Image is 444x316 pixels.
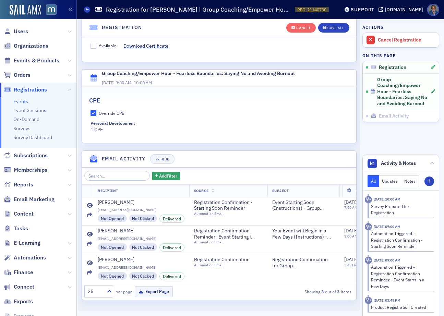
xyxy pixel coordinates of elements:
[116,80,131,85] time: 9:00 AM
[99,110,124,116] div: Override CPE
[379,175,401,187] button: Updates
[98,265,184,270] span: [EMAIL_ADDRESS][DOMAIN_NAME]
[4,269,33,276] a: Finance
[13,107,46,113] a: Event Sessions
[102,155,146,162] h4: Email Activity
[98,208,184,212] span: [EMAIL_ADDRESS][DOMAIN_NAME]
[378,37,435,43] div: Cancel Registration
[194,211,256,216] div: Automation Email
[344,199,358,205] span: [DATE]
[379,113,409,119] span: Email Activity
[374,298,400,303] time: 7/11/2025 03:49 PM
[102,80,115,85] span: [DATE]
[194,257,263,267] a: Registration ConfirmationAutomation Email
[129,272,157,280] div: Not Clicked
[381,160,416,167] span: Activity & Notes
[91,121,135,126] div: Personal Development
[351,7,374,13] div: Support
[46,4,57,15] img: SailAMX
[377,77,430,107] span: Group Coaching/Empower Hour - Fearless Boundaries: Saying No and Avoiding Burnout
[14,225,28,232] span: Tasks
[14,239,40,247] span: E-Learning
[160,157,169,161] div: Hide
[296,26,311,30] div: Cancel
[344,228,358,234] span: [DATE]
[297,7,326,13] span: REG-21140730
[98,236,184,241] span: [EMAIL_ADDRESS][DOMAIN_NAME]
[4,225,28,232] a: Tasks
[14,71,31,79] span: Orders
[129,243,157,251] div: Not Clicked
[379,64,406,71] span: Registration
[14,166,47,174] span: Memberships
[152,172,180,180] button: AddFilter
[98,188,118,193] span: Recipient
[102,80,152,85] span: –
[194,257,256,263] span: Registration Confirmation
[344,263,357,267] time: 3:49 PM
[14,57,59,64] span: Events & Products
[98,199,184,206] a: [PERSON_NAME]
[98,257,184,263] a: [PERSON_NAME]
[194,240,256,244] div: Automation Email
[371,264,430,289] div: Automation Triggered - Registration Confirmation Reminder - Event Starts in a Few Days
[194,228,256,240] span: Registration Confirmation Reminder- Event Starting in a Few Days
[4,181,33,189] a: Reports
[150,154,174,164] button: Hide
[362,52,439,59] h4: On this page
[194,263,256,267] div: Automation Email
[14,269,33,276] span: Finance
[344,234,358,239] time: 9:00 AM
[374,224,400,229] time: 9/23/2025 07:00 AM
[363,33,439,47] a: Cancel Registration
[14,42,48,50] span: Organizations
[374,197,400,202] time: 9/23/2025 10:00 AM
[272,188,289,193] span: Subject
[14,254,46,262] span: Automations
[98,243,127,251] div: Not Opened
[427,4,439,16] span: Profile
[14,181,33,189] span: Reports
[194,228,263,244] a: Registration Confirmation Reminder- Event Starting in a Few DaysAutomation Email
[10,5,41,16] img: SailAMX
[99,43,116,49] div: Available
[4,283,34,291] a: Connect
[98,199,134,206] div: [PERSON_NAME]
[368,175,379,187] button: All
[374,258,400,263] time: 9/21/2025 09:00 AM
[272,228,335,240] span: Your Event will Begin in a Few Days (Instructions) - Group Coaching/Empower Hour - Fearless Bound...
[116,289,132,295] label: per page
[286,23,316,33] button: Cancel
[318,23,349,33] button: Save All
[159,243,184,252] div: Delivered
[123,42,174,50] a: Download Certificate
[14,152,48,159] span: Subscriptions
[4,254,46,262] a: Automations
[159,173,177,179] span: Add Filter
[267,289,351,295] div: Showing out of items
[4,196,55,203] a: Email Marketing
[14,196,55,203] span: Email Marketing
[91,121,149,133] div: 1 CPE
[129,215,157,222] div: Not Clicked
[89,96,100,105] h2: CPE
[14,28,28,35] span: Users
[365,196,372,203] div: Activity
[365,257,372,264] div: Activity
[336,289,341,295] strong: 3
[14,283,34,291] span: Connect
[14,210,34,218] span: Content
[371,203,430,216] div: Survey Prepared for Registration
[98,272,127,280] div: Not Opened
[4,42,48,50] a: Organizations
[327,26,344,30] div: Save All
[385,7,423,13] div: [DOMAIN_NAME]
[98,257,134,263] div: [PERSON_NAME]
[4,71,31,79] a: Orders
[4,166,47,174] a: Memberships
[320,289,325,295] strong: 3
[4,57,59,64] a: Events & Products
[362,24,384,30] h4: Actions
[159,272,184,280] div: Delivered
